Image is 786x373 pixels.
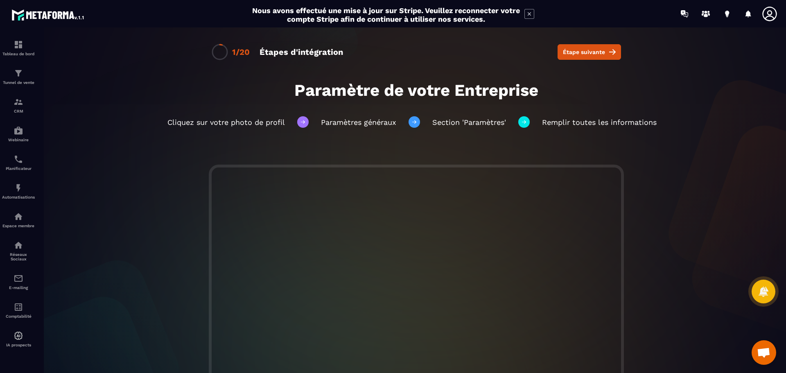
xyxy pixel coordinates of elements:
h1: Paramètre de votre Entreprise [114,81,719,100]
p: IA prospects [2,343,35,347]
a: formationformationCRM [2,91,35,120]
a: automationsautomationsEspace membre [2,206,35,234]
p: CRM [2,109,35,113]
span: Remplir toutes les informations [542,118,657,127]
img: formation [14,97,23,107]
img: scheduler [14,154,23,164]
img: formation [14,40,23,50]
img: email [14,274,23,283]
p: Tunnel de vente [2,80,35,85]
a: formationformationTunnel de vente [2,62,35,91]
img: automations [14,183,23,193]
a: accountantaccountantComptabilité [2,296,35,325]
img: automations [14,212,23,222]
h2: Nous avons effectué une mise à jour sur Stripe. Veuillez reconnecter votre compte Stripe afin de ... [252,6,520,23]
img: automations [14,331,23,341]
p: Automatisations [2,195,35,199]
p: Espace membre [2,224,35,228]
span: Étape suivante [563,48,605,56]
span: Paramètres généraux [321,118,396,127]
a: Ouvrir le chat [752,340,776,365]
img: logo [11,7,85,22]
p: Tableau de bord [2,52,35,56]
img: social-network [14,240,23,250]
span: Cliquez sur votre photo de profil [167,118,285,127]
img: accountant [14,302,23,312]
a: automationsautomationsAutomatisations [2,177,35,206]
p: Webinaire [2,138,35,142]
span: Section 'Paramètres' [432,118,506,127]
img: automations [14,126,23,136]
div: Étapes d'intégration [260,47,343,57]
a: emailemailE-mailing [2,267,35,296]
button: Étape suivante [558,44,621,60]
a: social-networksocial-networkRéseaux Sociaux [2,234,35,267]
div: 1/20 [232,47,250,57]
a: formationformationTableau de bord [2,34,35,62]
a: automationsautomationsWebinaire [2,120,35,148]
img: formation [14,68,23,78]
a: schedulerschedulerPlanificateur [2,148,35,177]
p: Comptabilité [2,314,35,319]
p: Réseaux Sociaux [2,252,35,261]
p: E-mailing [2,285,35,290]
p: Planificateur [2,166,35,171]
